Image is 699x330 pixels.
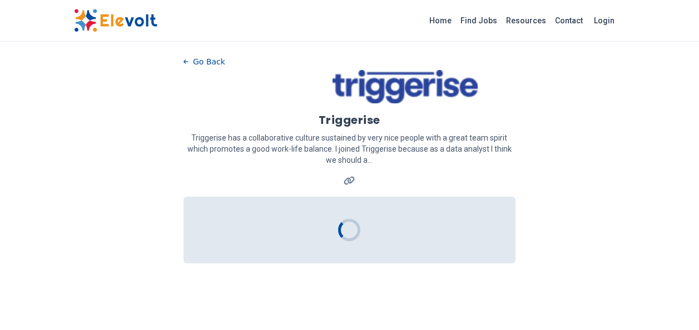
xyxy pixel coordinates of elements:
img: Elevolt [74,9,157,32]
button: Go Back [184,53,225,70]
a: Resources [502,12,551,29]
a: Home [425,12,456,29]
div: Loading... [335,215,365,245]
img: Triggerise [333,70,477,103]
h1: Triggerise [319,112,380,128]
p: Triggerise has a collaborative culture sustained by very nice people with a great team spirit whi... [184,132,515,166]
a: Find Jobs [456,12,502,29]
a: Contact [551,12,587,29]
a: Login [587,9,621,32]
